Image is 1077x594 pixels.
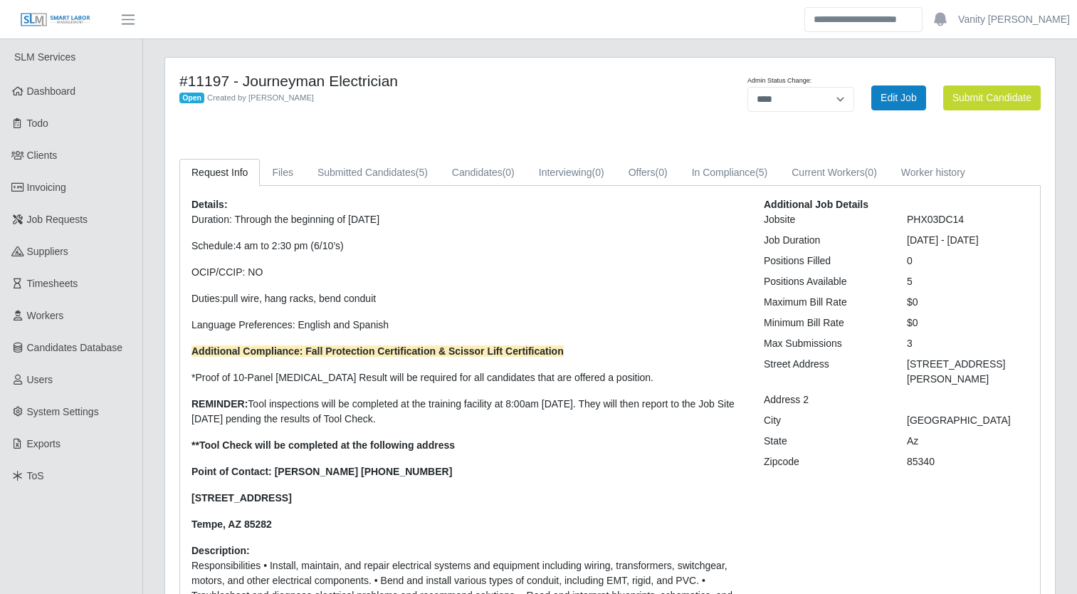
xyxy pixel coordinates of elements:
[27,150,58,161] span: Clients
[179,93,204,104] span: Open
[753,434,896,449] div: State
[27,438,61,449] span: Exports
[191,370,742,385] p: *Proof of 10-Panel [MEDICAL_DATA] Result will be required for all candidates that are offered a p...
[753,233,896,248] div: Job Duration
[896,212,1039,227] div: PHX03DC14
[191,212,742,227] p: Duration: Through the beginning of [DATE]
[440,159,527,187] a: Candidates
[416,167,428,178] span: (5)
[896,336,1039,351] div: 3
[896,316,1039,330] div: $0
[191,265,742,280] p: OCIP/CCIP: NO
[191,199,228,210] b: Details:
[755,167,767,178] span: (5)
[889,159,977,187] a: Worker history
[656,167,668,178] span: (0)
[958,12,1070,27] a: Vanity [PERSON_NAME]
[260,159,305,187] a: Files
[779,159,889,187] a: Current Workers
[191,398,248,410] strong: REMINDER:
[764,199,868,210] b: Additional Job Details
[20,12,91,28] img: SLM Logo
[871,85,926,110] a: Edit Job
[943,85,1041,110] button: Submit Candidate
[896,295,1039,310] div: $0
[896,434,1039,449] div: Az
[896,233,1039,248] div: [DATE] - [DATE]
[753,254,896,269] div: Positions Filled
[191,519,272,530] strong: Tempe, AZ 85282
[27,310,64,321] span: Workers
[680,159,780,187] a: In Compliance
[27,342,123,353] span: Candidates Database
[27,470,44,481] span: ToS
[27,214,88,225] span: Job Requests
[191,397,742,427] p: Tool inspections will be completed at the training facility at 8:00am [DATE]. They will then repo...
[753,316,896,330] div: Minimum Bill Rate
[27,85,76,97] span: Dashboard
[191,345,564,357] strong: Additional Compliance: Fall Protection Certification & Scissor Lift Certification
[896,274,1039,289] div: 5
[27,118,48,129] span: Todo
[191,239,742,254] p: Schedule:
[207,93,314,102] span: Created by [PERSON_NAME]
[896,254,1039,269] div: 0
[753,274,896,289] div: Positions Available
[27,246,68,257] span: Suppliers
[896,454,1039,469] div: 85340
[753,336,896,351] div: Max Submissions
[896,357,1039,387] div: [STREET_ADDRESS][PERSON_NAME]
[191,318,742,333] p: Language Preferences: English and Spanish
[27,406,99,417] span: System Settings
[305,159,440,187] a: Submitted Candidates
[191,439,455,451] strong: **Tool Check will be completed at the following address
[753,413,896,428] div: City
[27,182,66,193] span: Invoicing
[896,413,1039,428] div: [GEOGRAPHIC_DATA]
[753,357,896,387] div: Street Address
[747,76,811,86] label: Admin Status Change:
[27,278,78,289] span: Timesheets
[616,159,680,187] a: Offers
[223,293,377,304] span: pull wire, hang racks, bend conduit
[191,466,452,477] strong: Point of Contact: [PERSON_NAME] [PHONE_NUMBER]
[592,167,604,178] span: (0)
[179,159,260,187] a: Request Info
[503,167,515,178] span: (0)
[865,167,877,178] span: (0)
[753,212,896,227] div: Jobsite
[191,545,250,556] b: Description:
[191,492,292,504] strong: [STREET_ADDRESS]
[191,291,742,306] p: Duties:
[753,295,896,310] div: Maximum Bill Rate
[14,51,75,63] span: SLM Services
[753,392,896,407] div: Address 2
[753,454,896,469] div: Zipcode
[27,374,53,385] span: Users
[236,240,343,251] span: 4 am to 2:30 pm (6/10’s)
[527,159,616,187] a: Interviewing
[179,72,673,90] h4: #11197 - Journeyman Electrician
[804,7,923,32] input: Search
